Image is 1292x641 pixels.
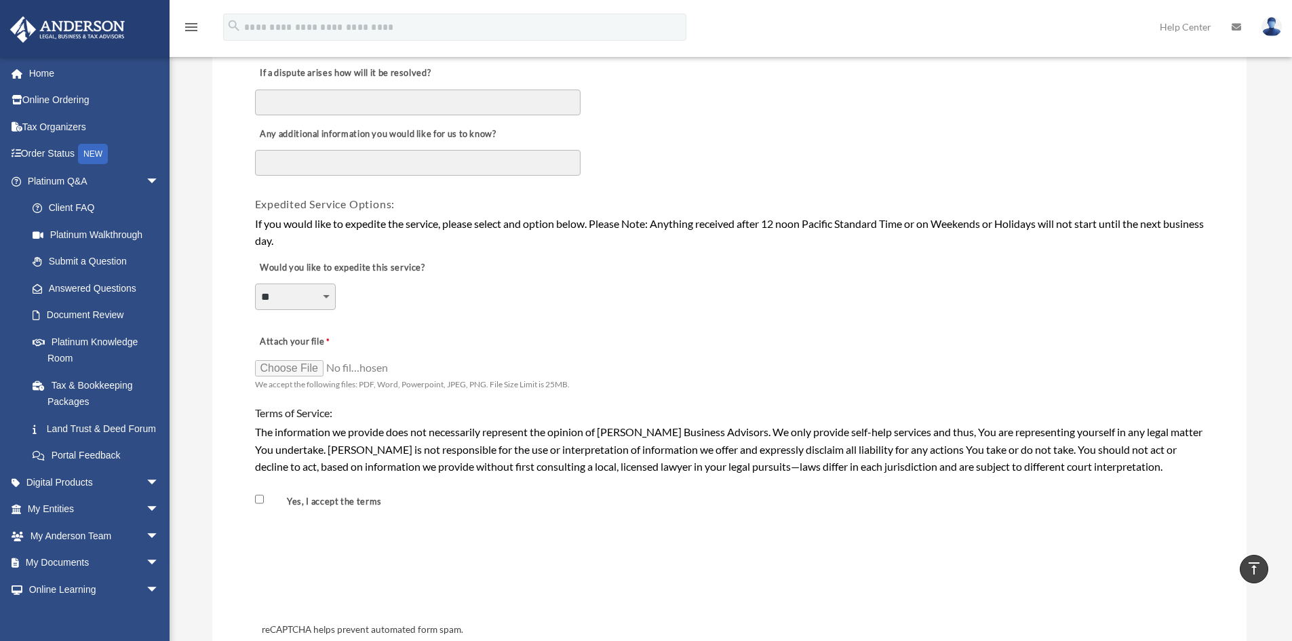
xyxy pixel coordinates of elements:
[1240,555,1268,583] a: vertical_align_top
[146,549,173,577] span: arrow_drop_down
[146,168,173,195] span: arrow_drop_down
[9,60,180,87] a: Home
[146,522,173,550] span: arrow_drop_down
[19,442,180,469] a: Portal Feedback
[255,423,1204,475] div: The information we provide does not necessarily represent the opinion of [PERSON_NAME] Business A...
[1246,560,1262,577] i: vertical_align_top
[255,64,435,83] label: If a dispute arises how will it be resolved?
[9,87,180,114] a: Online Ordering
[6,16,129,43] img: Anderson Advisors Platinum Portal
[19,195,180,222] a: Client FAQ
[1261,17,1282,37] img: User Pic
[255,258,429,277] label: Would you like to expedite this service?
[255,215,1204,250] div: If you would like to expedite the service, please select and option below. Please Note: Anything ...
[19,275,180,302] a: Answered Questions
[183,19,199,35] i: menu
[146,576,173,604] span: arrow_drop_down
[9,168,180,195] a: Platinum Q&Aarrow_drop_down
[258,542,464,595] iframe: reCAPTCHA
[19,221,180,248] a: Platinum Walkthrough
[19,328,180,372] a: Platinum Knowledge Room
[255,406,1204,421] h4: Terms of Service:
[227,18,241,33] i: search
[19,302,173,329] a: Document Review
[256,622,1202,638] div: reCAPTCHA helps prevent automated form spam.
[267,495,387,508] label: Yes, I accept the terms
[9,113,180,140] a: Tax Organizers
[78,144,108,164] div: NEW
[9,140,180,168] a: Order StatusNEW
[9,496,180,523] a: My Entitiesarrow_drop_down
[9,469,180,496] a: Digital Productsarrow_drop_down
[9,549,180,577] a: My Documentsarrow_drop_down
[255,125,500,144] label: Any additional information you would like for us to know?
[183,24,199,35] a: menu
[19,248,180,275] a: Submit a Question
[255,332,391,351] label: Attach your file
[19,372,180,415] a: Tax & Bookkeeping Packages
[255,197,395,210] span: Expedited Service Options:
[146,469,173,497] span: arrow_drop_down
[9,576,180,603] a: Online Learningarrow_drop_down
[255,379,570,389] span: We accept the following files: PDF, Word, Powerpoint, JPEG, PNG. File Size Limit is 25MB.
[9,522,180,549] a: My Anderson Teamarrow_drop_down
[146,496,173,524] span: arrow_drop_down
[19,415,180,442] a: Land Trust & Deed Forum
